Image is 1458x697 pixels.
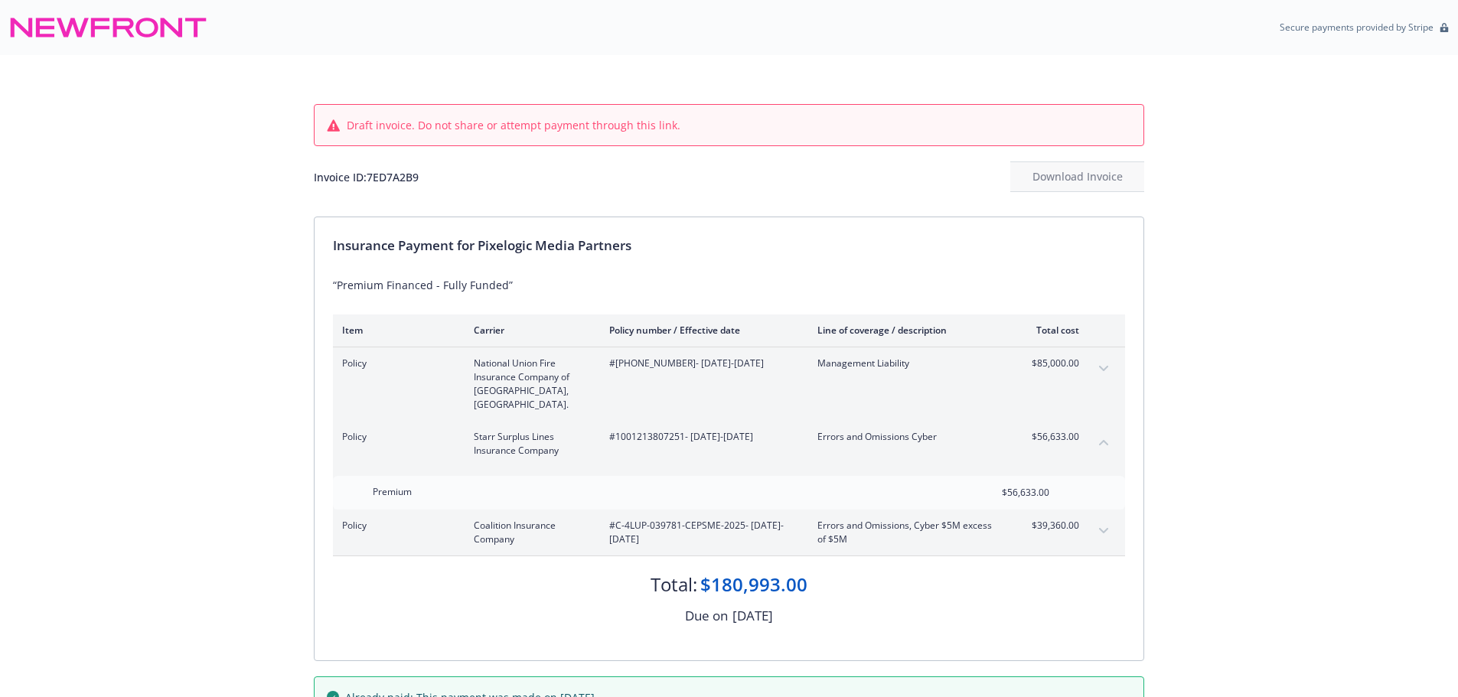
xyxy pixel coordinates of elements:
span: Errors and Omissions, Cyber $5M excess of $5M [817,519,997,546]
button: collapse content [1091,430,1116,454]
span: National Union Fire Insurance Company of [GEOGRAPHIC_DATA], [GEOGRAPHIC_DATA]. [474,357,585,412]
span: Starr Surplus Lines Insurance Company [474,430,585,458]
span: Management Liability [817,357,997,370]
span: Coalition Insurance Company [474,519,585,546]
div: PolicyNational Union Fire Insurance Company of [GEOGRAPHIC_DATA], [GEOGRAPHIC_DATA].#[PHONE_NUMBE... [333,347,1125,421]
div: Item [342,324,449,337]
div: [DATE] [732,606,773,626]
div: $180,993.00 [700,572,807,598]
div: Line of coverage / description [817,324,997,337]
input: 0.00 [959,481,1058,504]
span: $85,000.00 [1022,357,1079,370]
div: Download Invoice [1010,162,1144,191]
button: expand content [1091,519,1116,543]
div: PolicyStarr Surplus Lines Insurance Company#1001213807251- [DATE]-[DATE]Errors and Omissions Cybe... [333,421,1125,467]
span: $56,633.00 [1022,430,1079,444]
span: #1001213807251 - [DATE]-[DATE] [609,430,793,444]
div: Insurance Payment for Pixelogic Media Partners [333,236,1125,256]
div: Invoice ID: 7ED7A2B9 [314,169,419,185]
span: Policy [342,519,449,533]
div: Due on [685,606,728,626]
div: PolicyCoalition Insurance Company#C-4LUP-039781-CEPSME-2025- [DATE]-[DATE]Errors and Omissions, C... [333,510,1125,555]
span: #[PHONE_NUMBER] - [DATE]-[DATE] [609,357,793,370]
span: Premium [373,485,412,498]
div: “Premium Financed - Fully Funded” [333,277,1125,293]
button: expand content [1091,357,1116,381]
span: Policy [342,430,449,444]
span: Errors and Omissions Cyber [817,430,997,444]
div: Total cost [1022,324,1079,337]
span: Draft invoice. Do not share or attempt payment through this link. [347,117,680,133]
div: Total: [651,572,697,598]
span: $39,360.00 [1022,519,1079,533]
span: #C-4LUP-039781-CEPSME-2025 - [DATE]-[DATE] [609,519,793,546]
span: Policy [342,357,449,370]
p: Secure payments provided by Stripe [1280,21,1434,34]
div: Carrier [474,324,585,337]
div: Policy number / Effective date [609,324,793,337]
button: Download Invoice [1010,161,1144,192]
